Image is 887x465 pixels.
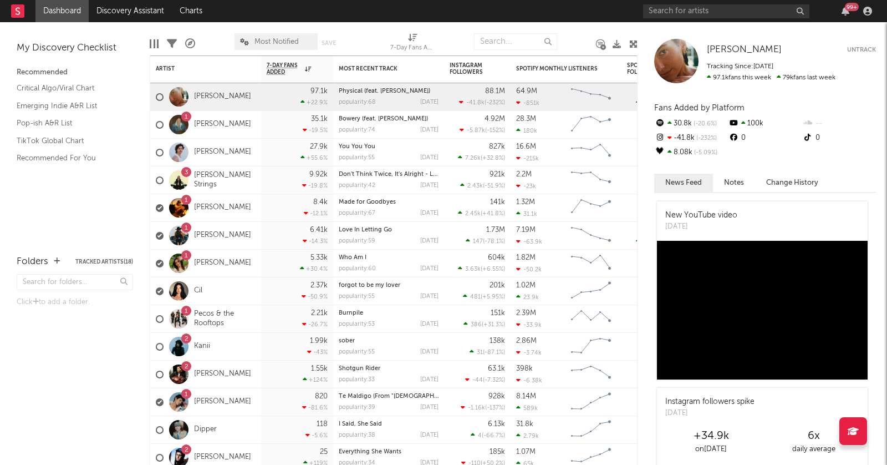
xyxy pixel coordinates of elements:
[310,226,328,234] div: 6.41k
[478,433,482,439] span: 4
[692,150,717,156] span: -5.09 %
[516,143,536,150] div: 16.6M
[460,127,505,134] div: ( )
[566,416,616,444] svg: Chart title
[339,144,375,150] a: You You You
[339,227,439,233] div: Love In Letting Go
[17,100,122,112] a: Emerging Indie A&R List
[339,199,396,205] a: Made for Goodbyes
[707,74,771,81] span: 97.1k fans this week
[516,183,536,190] div: -23k
[516,321,542,328] div: -33.9k
[339,377,375,383] div: popularity: 33
[303,237,328,245] div: -14.3 %
[420,294,439,300] div: [DATE]
[194,397,251,407] a: [PERSON_NAME]
[322,40,336,46] button: Save
[339,310,439,316] div: Burnpile
[463,321,505,328] div: ( )
[459,99,505,106] div: ( )
[302,182,328,189] div: -19.8 %
[339,421,439,427] div: I Said, She Said
[516,99,539,107] div: -851k
[516,155,539,162] div: -215k
[339,155,375,161] div: popularity: 55
[566,333,616,361] svg: Chart title
[516,421,533,428] div: 31.8k
[420,155,439,161] div: [DATE]
[458,265,505,272] div: ( )
[695,135,717,141] span: -232 %
[465,266,481,272] span: 3.63k
[194,342,210,351] a: Kanii
[310,88,328,95] div: 97.1k
[339,88,430,94] a: Physical (feat. [PERSON_NAME])
[516,365,533,372] div: 398k
[654,117,728,131] div: 30.8k
[485,183,503,189] span: -51.9 %
[465,376,505,383] div: ( )
[467,128,485,134] span: -5.87k
[485,350,503,356] span: -87.1 %
[194,453,251,462] a: [PERSON_NAME]
[482,266,503,272] span: +6.55 %
[516,432,539,439] div: 2.79k
[17,135,122,147] a: TikTok Global Chart
[339,238,375,244] div: popularity: 59
[339,449,401,455] a: Everything She Wants
[516,254,536,261] div: 1.82M
[491,310,505,317] div: 151k
[339,338,355,344] a: sober
[516,337,537,345] div: 2.86M
[566,83,616,111] svg: Chart title
[185,28,195,60] div: A&R Pipeline
[471,322,482,328] span: 386
[339,393,439,400] div: Te Maldigo (From "Queer")
[566,222,616,250] svg: Chart title
[472,377,483,383] span: -44
[420,349,439,355] div: [DATE]
[309,171,328,178] div: 9.92k
[339,171,536,178] a: Don't Think Twice, It's Alright - Live At The American Legion Post 82
[566,388,616,416] svg: Chart title
[470,294,481,300] span: 481
[304,210,328,217] div: -12.1 %
[728,117,802,131] div: 100k
[665,210,737,221] div: New YouTube video
[566,166,616,194] svg: Chart title
[420,99,439,105] div: [DATE]
[339,227,392,233] a: Love In Letting Go
[75,259,133,265] button: Tracked Artists(18)
[483,322,503,328] span: +31.3 %
[482,155,503,161] span: +32.8 %
[194,92,251,102] a: [PERSON_NAME]
[488,254,505,261] div: 604k
[516,349,542,356] div: -3.74k
[339,127,375,133] div: popularity: 74
[194,286,202,296] a: Cil
[150,28,159,60] div: Edit Columns
[339,65,422,72] div: Most Recent Track
[339,255,439,261] div: Who Am I
[485,115,505,123] div: 4.92M
[339,116,428,122] a: Bowery (feat. [PERSON_NAME])
[458,210,505,217] div: ( )
[566,305,616,333] svg: Chart title
[194,203,251,213] a: [PERSON_NAME]
[302,404,328,411] div: -81.6 %
[390,28,435,60] div: 7-Day Fans Added (7-Day Fans Added)
[483,433,503,439] span: -66.7 %
[465,155,481,161] span: 7.26k
[707,74,835,81] span: 79k fans last week
[516,171,532,178] div: 2.2M
[339,338,439,344] div: sober
[566,111,616,139] svg: Chart title
[516,448,536,456] div: 1.07M
[516,282,536,289] div: 1.02M
[17,42,133,55] div: My Discovery Checklist
[474,33,557,50] input: Search...
[643,4,809,18] input: Search for artists
[490,282,505,289] div: 201k
[339,294,375,300] div: popularity: 55
[516,199,535,206] div: 1.32M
